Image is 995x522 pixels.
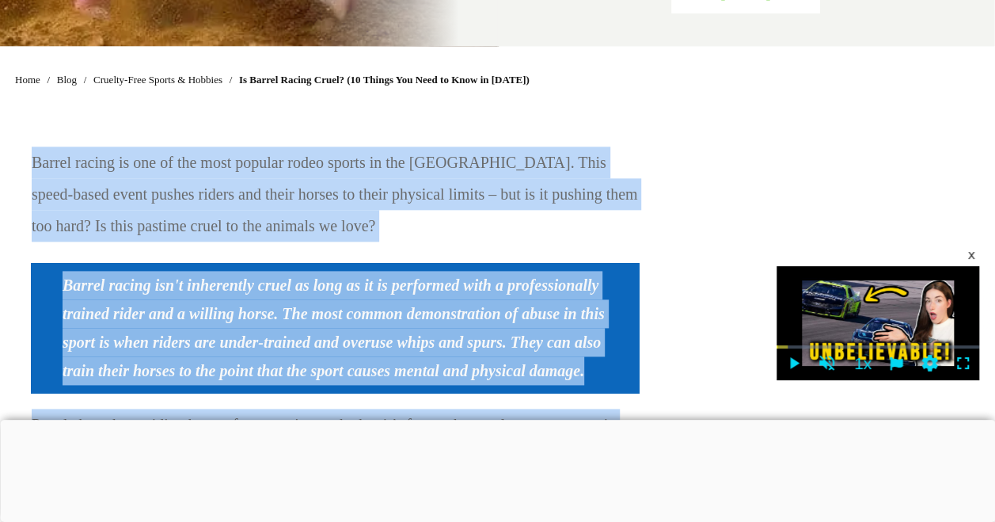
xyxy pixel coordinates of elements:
[777,347,810,380] button: Play
[15,70,40,90] a: Home
[100,420,895,518] iframe: Advertisement
[57,70,77,90] a: Blog
[63,276,605,379] strong: Barrel racing isn't inherently cruel as long as it is performed with a professionally trained rid...
[239,70,530,90] span: Is Barrel Racing Cruel? (10 Things You Need to Know in [DATE])
[946,347,979,380] button: Fullscreen
[226,74,236,85] li: /
[44,74,54,85] li: /
[879,347,913,380] button: Report video
[32,147,638,257] p: Barrel racing is one of the most popular rodeo sports in the [GEOGRAPHIC_DATA]. This speed-based ...
[93,74,222,86] span: Cruelty-Free Sports & Hobbies
[777,345,979,349] div: Progress Bar
[57,74,77,86] span: Blog
[846,347,879,380] button: Playback Rate
[777,266,979,380] div: Video Player
[93,70,222,90] a: Cruelty-Free Sports & Hobbies
[32,409,638,488] p: People have been riding horses for centuries – whether it’s for work, travel, sport, or even in war.
[810,347,843,380] button: Unmute
[80,74,90,85] li: /
[15,74,40,86] span: Home
[965,249,978,261] div: x
[913,347,946,380] button: Settings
